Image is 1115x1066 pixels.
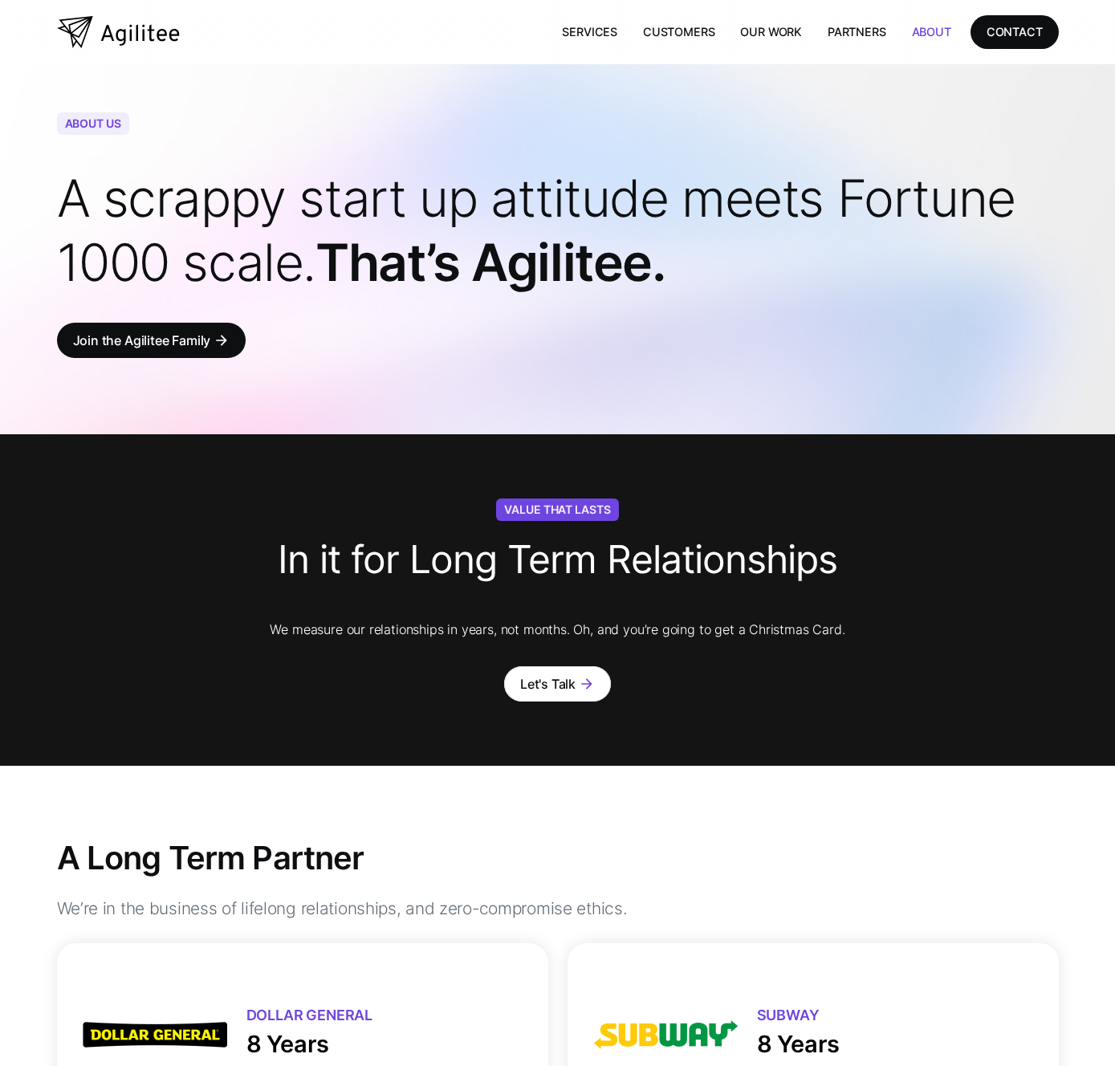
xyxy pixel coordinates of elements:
p: We’re in the business of lifelong relationships, and zero-compromise ethics. [57,894,628,923]
div: 8 Years [246,1029,330,1060]
h3: In it for Long Term Relationships [278,524,837,602]
div: arrow_forward [579,676,595,692]
div: DOLLAR GENERAL [246,1008,373,1023]
a: About [899,15,964,48]
a: home [57,16,180,48]
div: CONTACT [987,22,1043,42]
span: A scrappy start up attitude meets Fortune 1000 scale. [57,167,1015,293]
div: arrow_forward [214,332,230,348]
div: Value That Lasts [496,498,619,521]
div: 8 Years [757,1029,840,1060]
a: Customers [630,15,727,48]
a: Join the Agilitee Familyarrow_forward [57,323,246,358]
div: SUBWAY [757,1008,820,1023]
div: Join the Agilitee Family [73,329,211,352]
a: Services [549,15,630,48]
a: Partners [815,15,899,48]
p: We measure our relationships in years, not months. Oh, and you’re going to get a Christmas Card. [182,618,934,641]
a: Let's Talkarrow_forward [504,666,611,702]
div: Let's Talk [520,673,576,695]
a: CONTACT [971,15,1059,48]
h1: A Long Term Partner [57,838,364,878]
h1: That’s Agilitee. [57,166,1059,295]
div: About Us [57,112,129,135]
a: Our Work [727,15,815,48]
